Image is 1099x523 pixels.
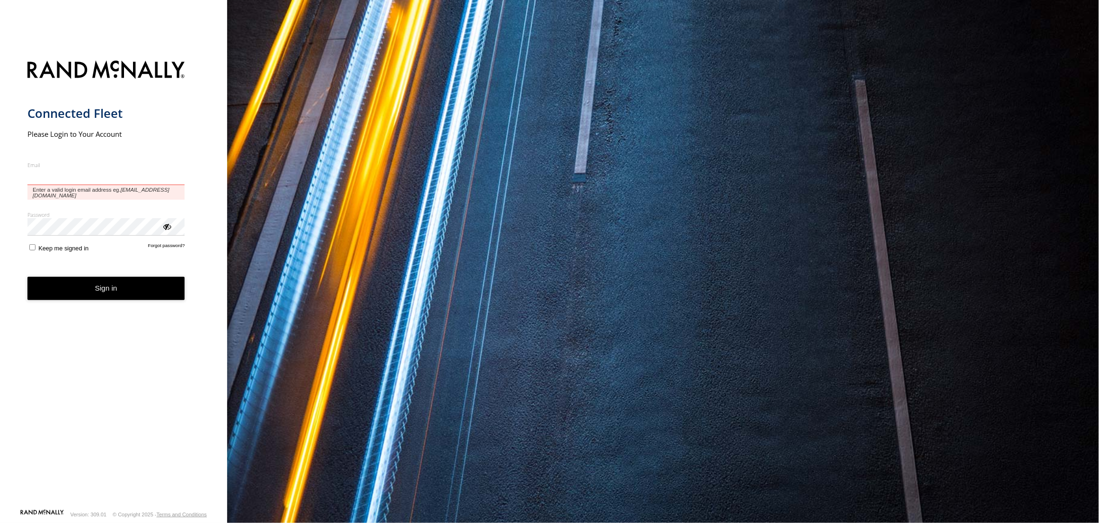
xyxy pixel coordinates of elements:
img: Rand McNally [27,59,185,83]
span: Keep me signed in [38,245,89,252]
h1: Connected Fleet [27,106,185,121]
keeper-lock: Open Keeper Popup [162,171,173,183]
label: Password [27,211,185,218]
form: main [27,55,200,509]
div: Version: 309.01 [71,512,106,517]
a: Visit our Website [20,510,64,519]
a: Forgot password? [148,243,185,252]
input: Keep me signed in [29,244,35,250]
span: Enter a valid login email address eg. [27,185,185,200]
label: Email [27,161,185,168]
button: Sign in [27,277,185,300]
h2: Please Login to Your Account [27,129,185,139]
div: © Copyright 2025 - [113,512,207,517]
em: [EMAIL_ADDRESS][DOMAIN_NAME] [33,187,169,198]
a: Terms and Conditions [157,512,207,517]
